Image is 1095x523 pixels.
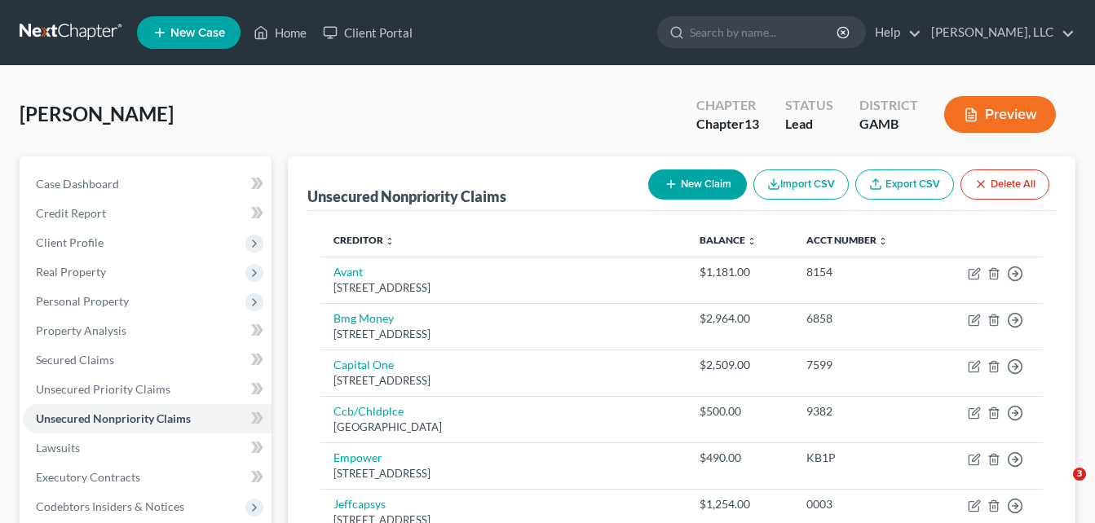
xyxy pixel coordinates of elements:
[806,234,888,246] a: Acct Number unfold_more
[23,345,272,375] a: Secured Claims
[806,403,918,420] div: 9382
[744,116,759,131] span: 13
[333,234,395,246] a: Creditor unfold_more
[944,96,1056,133] button: Preview
[333,466,674,481] div: [STREET_ADDRESS]
[923,18,1075,47] a: [PERSON_NAME], LLC
[855,169,954,200] a: Export CSV
[333,358,394,371] a: Capital One
[700,496,779,512] div: $1,254.00
[315,18,421,47] a: Client Portal
[36,177,119,191] span: Case Dashboard
[36,294,129,308] span: Personal Property
[700,450,779,466] div: $490.00
[23,463,272,492] a: Executory Contracts
[23,433,272,463] a: Lawsuits
[700,357,779,373] div: $2,509.00
[1040,468,1079,507] iframe: Intercom live chat
[648,169,747,200] button: New Claim
[700,234,757,246] a: Balance unfold_more
[806,264,918,280] div: 8154
[23,316,272,345] a: Property Analysis
[36,353,114,367] span: Secured Claims
[806,357,918,373] div: 7599
[859,96,918,115] div: District
[36,206,106,220] span: Credit Report
[960,169,1049,200] button: Delete All
[170,27,225,39] span: New Case
[806,310,918,327] div: 6858
[747,236,757,246] i: unfold_more
[333,265,363,279] a: Avant
[333,373,674,389] div: [STREET_ADDRESS]
[36,470,140,484] span: Executory Contracts
[245,18,315,47] a: Home
[333,327,674,342] div: [STREET_ADDRESS]
[806,496,918,512] div: 0003
[36,235,104,249] span: Client Profile
[696,115,759,134] div: Chapter
[23,199,272,228] a: Credit Report
[385,236,395,246] i: unfold_more
[878,236,888,246] i: unfold_more
[859,115,918,134] div: GAMB
[785,115,833,134] div: Lead
[333,497,386,511] a: Jeffcapsys
[307,187,506,206] div: Unsecured Nonpriority Claims
[333,280,674,296] div: [STREET_ADDRESS]
[696,96,759,115] div: Chapter
[36,323,126,337] span: Property Analysis
[36,499,184,513] span: Codebtors Insiders & Notices
[690,17,839,47] input: Search by name...
[753,169,849,200] button: Import CSV
[333,311,394,325] a: Bmg Money
[867,18,921,47] a: Help
[700,310,779,327] div: $2,964.00
[785,96,833,115] div: Status
[23,375,272,404] a: Unsecured Priority Claims
[333,404,404,418] a: Ccb/Chldplce
[36,265,106,279] span: Real Property
[36,382,170,396] span: Unsecured Priority Claims
[700,264,779,280] div: $1,181.00
[1073,468,1086,481] span: 3
[36,411,191,425] span: Unsecured Nonpriority Claims
[20,102,174,125] span: [PERSON_NAME]
[333,420,674,435] div: [GEOGRAPHIC_DATA]
[36,441,80,455] span: Lawsuits
[23,169,272,199] a: Case Dashboard
[333,450,382,464] a: Empower
[23,404,272,433] a: Unsecured Nonpriority Claims
[806,450,918,466] div: KB1P
[700,403,779,420] div: $500.00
